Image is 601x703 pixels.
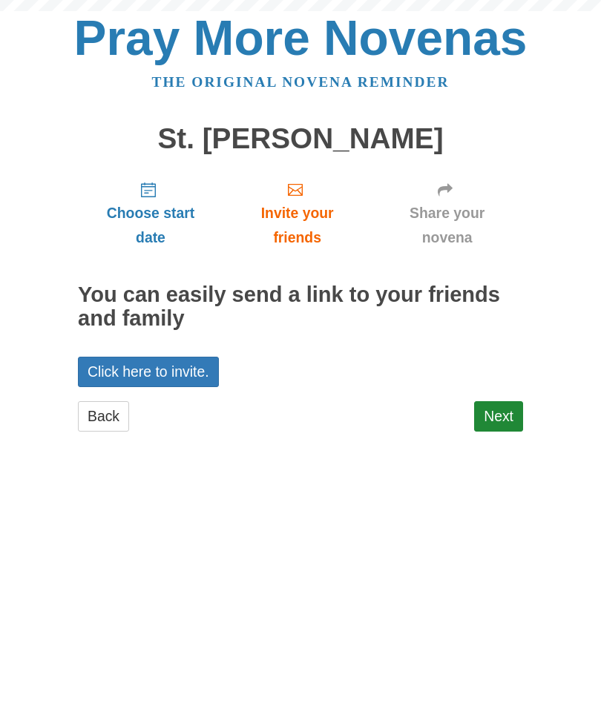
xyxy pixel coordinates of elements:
a: Pray More Novenas [74,10,528,65]
a: Back [78,401,129,432]
a: The original novena reminder [152,74,450,90]
a: Invite your friends [223,169,371,257]
h2: You can easily send a link to your friends and family [78,283,523,331]
a: Choose start date [78,169,223,257]
span: Choose start date [93,201,208,250]
a: Click here to invite. [78,357,219,387]
a: Next [474,401,523,432]
span: Invite your friends [238,201,356,250]
a: Share your novena [371,169,523,257]
h1: St. [PERSON_NAME] [78,123,523,155]
span: Share your novena [386,201,508,250]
